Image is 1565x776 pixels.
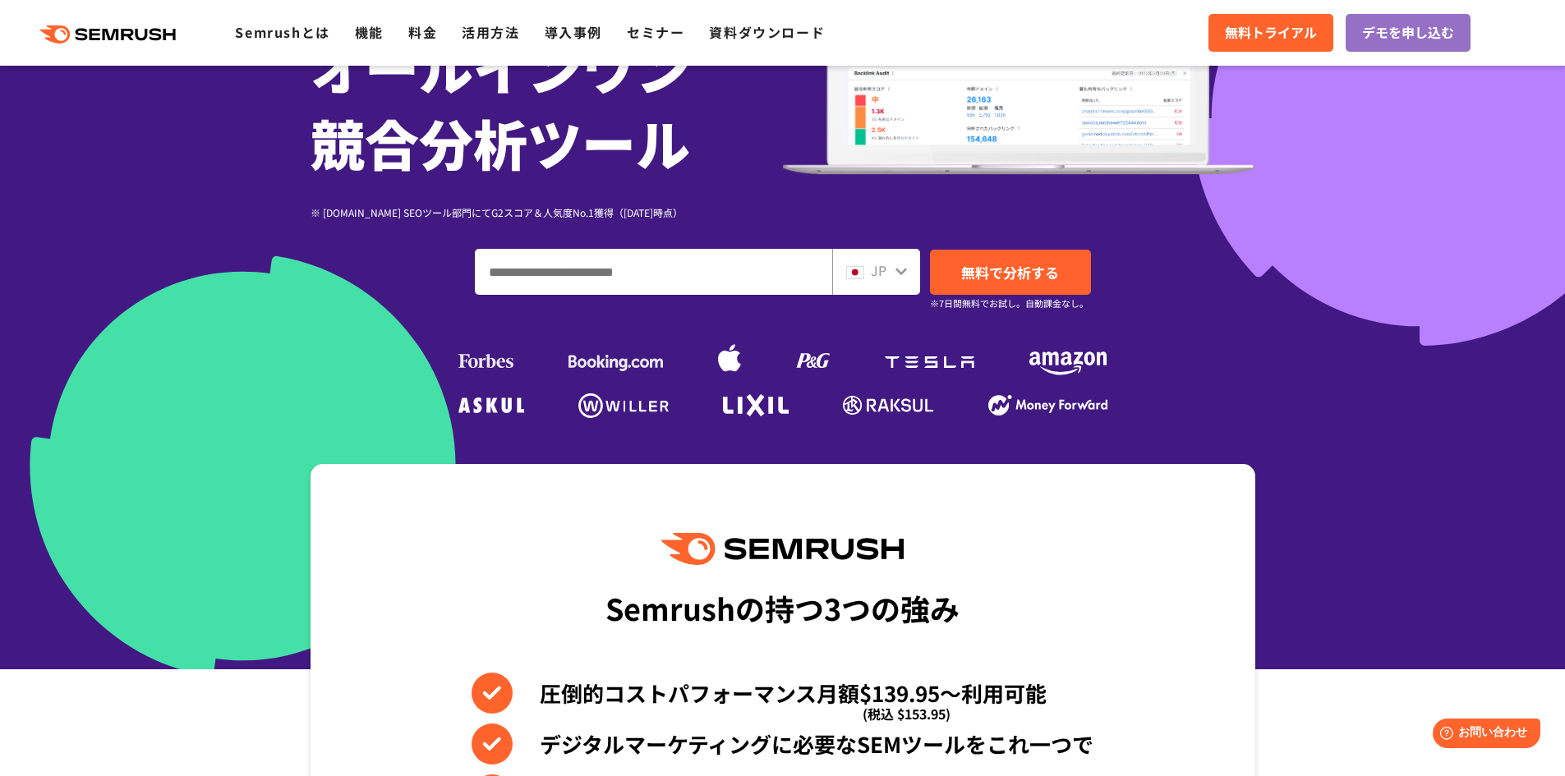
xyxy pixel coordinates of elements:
[930,296,1089,311] small: ※7日間無料でお試し。自動課金なし。
[605,577,960,638] div: Semrushの持つ3つの強み
[408,22,437,42] a: 料金
[1225,22,1317,44] span: 無料トライアル
[355,22,384,42] a: 機能
[871,260,886,280] span: JP
[545,22,602,42] a: 導入事例
[661,533,903,565] img: Semrush
[961,262,1059,282] span: 無料で分析する
[462,22,519,42] a: 活用方法
[311,204,783,220] div: ※ [DOMAIN_NAME] SEOツール部門にてG2スコア＆人気度No.1獲得（[DATE]時点）
[709,22,825,42] a: 資料ダウンロード
[472,673,1093,714] li: 圧倒的コストパフォーマンス月額$139.95〜利用可能
[930,250,1091,295] a: 無料で分析する
[476,250,831,294] input: ドメイン、キーワードまたはURLを入力してください
[472,723,1093,765] li: デジタルマーケティングに必要なSEMツールをこれ一つで
[863,693,951,734] span: (税込 $153.95)
[1208,14,1333,52] a: 無料トライアル
[1362,22,1454,44] span: デモを申し込む
[627,22,684,42] a: セミナー
[311,29,783,180] h1: オールインワン 競合分析ツール
[1419,712,1547,758] iframe: Help widget launcher
[235,22,329,42] a: Semrushとは
[1346,14,1471,52] a: デモを申し込む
